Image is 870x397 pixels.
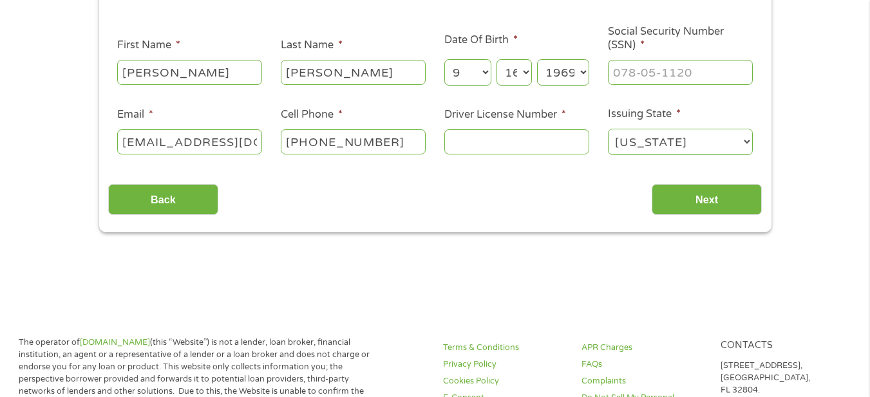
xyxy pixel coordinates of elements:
input: John [117,60,262,84]
label: Cell Phone [281,108,343,122]
input: Smith [281,60,426,84]
a: Complaints [582,375,705,387]
input: (541) 754-3010 [281,129,426,154]
input: john@gmail.com [117,129,262,154]
label: Email [117,108,153,122]
a: Cookies Policy [443,375,566,387]
input: Back [108,184,218,216]
p: [STREET_ADDRESS], [GEOGRAPHIC_DATA], FL 32804. [721,360,844,396]
a: Terms & Conditions [443,342,566,354]
label: Social Security Number (SSN) [608,25,753,52]
label: Driver License Number [444,108,566,122]
h4: Contacts [721,340,844,352]
label: First Name [117,39,180,52]
input: 078-05-1120 [608,60,753,84]
label: Last Name [281,39,343,52]
label: Issuing State [608,107,681,121]
input: Next [652,184,762,216]
a: [DOMAIN_NAME] [80,337,150,347]
label: Date Of Birth [444,33,518,47]
a: FAQs [582,358,705,371]
a: APR Charges [582,342,705,354]
a: Privacy Policy [443,358,566,371]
